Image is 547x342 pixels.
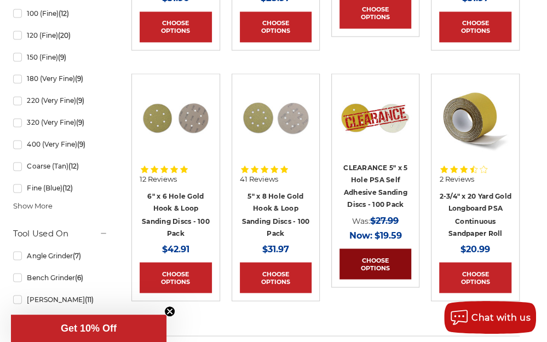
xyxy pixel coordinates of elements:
[460,244,490,254] span: $20.99
[13,26,108,45] a: 120 (Fine)
[57,31,70,39] span: (20)
[142,192,210,237] a: 6" x 6 Hole Gold Hook & Loop Sanding Discs - 100 Pack
[13,311,108,331] a: Die Grinder
[343,164,407,209] a: CLEARANCE 5" x 5 Hole PSA Self Adhesive Sanding Discs - 100 Pack
[370,215,399,225] span: $27.99
[13,113,108,132] a: 320 (Very Fine)
[140,176,177,183] span: 12 Reviews
[13,69,108,88] a: 180 (Very Fine)
[262,244,289,254] span: $31.97
[57,53,66,61] span: (9)
[77,140,85,148] span: (9)
[13,156,108,176] a: Coarse (Tan)
[164,306,175,317] button: Close teaser
[439,82,511,153] img: Black Hawk 400 Grit Gold PSA Sandpaper Roll, 2 3/4" wide, for final touches on surfaces.
[13,268,108,287] a: Bench Grinder
[13,178,108,198] a: Fine (Blue)
[240,82,312,153] img: 5 inch 8 hole gold velcro disc stack
[444,301,536,334] button: Chat with us
[140,11,211,42] a: Choose Options
[68,162,78,170] span: (12)
[140,82,211,153] img: 6 inch 6 hole hook and loop sanding disc
[84,295,93,303] span: (11)
[72,251,80,259] span: (7)
[162,244,189,254] span: $42.91
[240,176,278,183] span: 41 Reviews
[13,246,108,265] a: Angle Grinder
[13,48,108,67] a: 150 (Fine)
[375,230,402,240] span: $19.59
[13,289,108,309] a: [PERSON_NAME]
[240,11,312,42] a: Choose Options
[13,227,108,240] h5: Tool Used On
[140,262,211,293] a: Choose Options
[349,230,372,240] span: Now:
[240,262,312,293] a: Choose Options
[11,315,166,342] div: Get 10% OffClose teaser
[241,192,309,237] a: 5" x 8 Hole Gold Hook & Loop Sanding Discs - 100 Pack
[13,135,108,154] a: 400 (Very Fine)
[62,184,72,192] span: (12)
[339,248,411,279] a: Choose Options
[58,9,68,18] span: (12)
[439,11,511,42] a: Choose Options
[76,118,84,126] span: (9)
[13,91,108,110] a: 220 (Very Fine)
[471,312,531,323] span: Chat with us
[440,192,511,237] a: 2-3/4" x 20 Yard Gold Longboard PSA Continuous Sandpaper Roll
[13,4,108,23] a: 100 (Fine)
[13,201,53,212] span: Show More
[76,96,84,105] span: (9)
[339,82,411,153] img: CLEARANCE 5" x 5 Hole PSA Self Adhesive Sanding Discs - 100 Pack
[74,273,83,281] span: (6)
[439,176,474,183] span: 2 Reviews
[61,323,117,334] span: Get 10% Off
[74,74,83,83] span: (9)
[439,262,511,293] a: Choose Options
[339,213,411,228] div: Was:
